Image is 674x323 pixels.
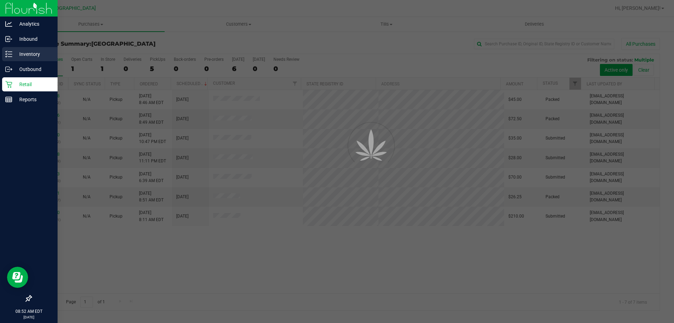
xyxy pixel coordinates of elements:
[5,20,12,27] inline-svg: Analytics
[12,80,54,89] p: Retail
[3,308,54,315] p: 08:52 AM EDT
[12,50,54,58] p: Inventory
[5,35,12,43] inline-svg: Inbound
[5,66,12,73] inline-svg: Outbound
[3,315,54,320] p: [DATE]
[12,95,54,104] p: Reports
[12,65,54,73] p: Outbound
[5,96,12,103] inline-svg: Reports
[5,51,12,58] inline-svg: Inventory
[7,267,28,288] iframe: Resource center
[12,20,54,28] p: Analytics
[12,35,54,43] p: Inbound
[5,81,12,88] inline-svg: Retail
